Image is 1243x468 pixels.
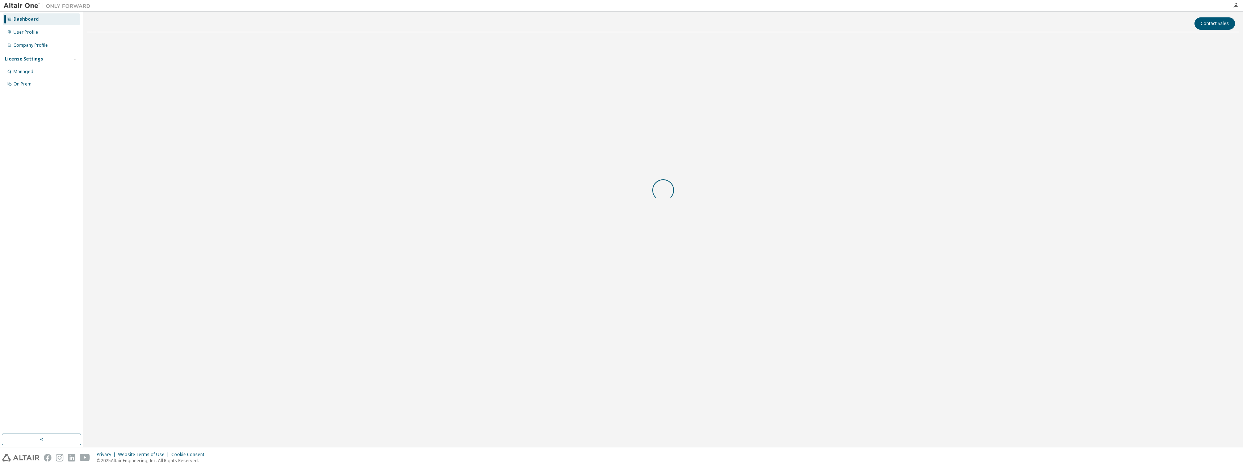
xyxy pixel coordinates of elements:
img: linkedin.svg [68,454,75,461]
img: altair_logo.svg [2,454,39,461]
button: Contact Sales [1194,17,1235,30]
img: instagram.svg [56,454,63,461]
div: Website Terms of Use [118,452,171,457]
img: facebook.svg [44,454,51,461]
div: Cookie Consent [171,452,209,457]
div: Company Profile [13,42,48,48]
div: Dashboard [13,16,39,22]
img: Altair One [4,2,94,9]
div: Privacy [97,452,118,457]
div: On Prem [13,81,32,87]
div: License Settings [5,56,43,62]
img: youtube.svg [80,454,90,461]
p: © 2025 Altair Engineering, Inc. All Rights Reserved. [97,457,209,464]
div: User Profile [13,29,38,35]
div: Managed [13,69,33,75]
